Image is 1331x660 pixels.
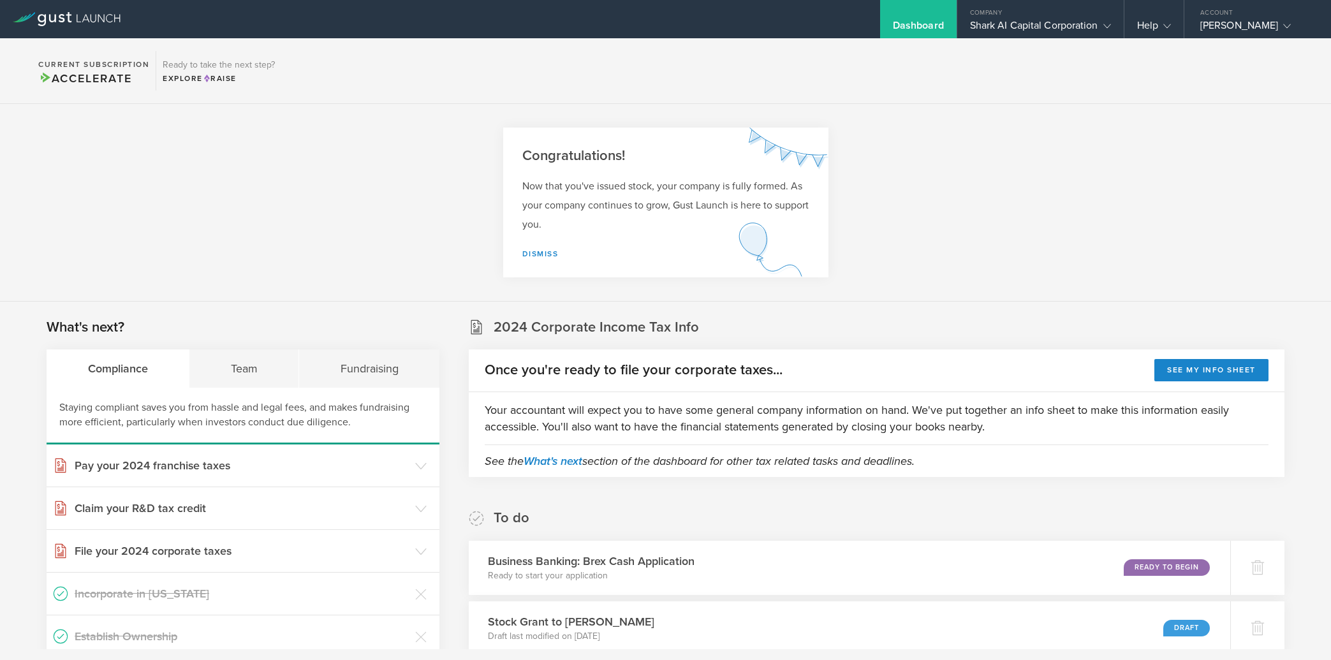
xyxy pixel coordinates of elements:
div: Shark AI Capital Corporation [970,19,1111,38]
h2: To do [494,509,529,527]
div: Stock Grant to [PERSON_NAME]Draft last modified on [DATE]Draft [469,601,1230,656]
button: See my info sheet [1154,359,1268,381]
h3: Stock Grant to [PERSON_NAME] [488,613,654,630]
h3: Claim your R&D tax credit [75,500,409,517]
h3: Business Banking: Brex Cash Application [488,553,695,569]
p: Draft last modified on [DATE] [488,630,654,643]
p: Your accountant will expect you to have some general company information on hand. We've put toget... [485,402,1268,435]
div: Explore [163,73,275,84]
h2: What's next? [47,318,124,337]
p: Ready to start your application [488,569,695,582]
div: Help [1137,19,1171,38]
h3: Pay your 2024 franchise taxes [75,457,409,474]
div: Ready to take the next step?ExploreRaise [156,51,281,91]
a: What's next [524,454,582,468]
a: Dismiss [522,249,559,258]
h2: 2024 Corporate Income Tax Info [494,318,699,337]
div: Business Banking: Brex Cash ApplicationReady to start your applicationReady to Begin [469,541,1230,595]
span: Accelerate [38,71,131,85]
div: Fundraising [299,349,439,388]
h2: Once you're ready to file your corporate taxes... [485,361,783,379]
div: [PERSON_NAME] [1200,19,1309,38]
div: Team [189,349,299,388]
em: See the section of the dashboard for other tax related tasks and deadlines. [485,454,915,468]
div: Staying compliant saves you from hassle and legal fees, and makes fundraising more efficient, par... [47,388,439,444]
div: Ready to Begin [1124,559,1210,576]
h3: Establish Ownership [75,628,409,645]
h2: Current Subscription [38,61,149,68]
h3: File your 2024 corporate taxes [75,543,409,559]
div: Compliance [47,349,189,388]
div: Draft [1163,620,1210,636]
h3: Ready to take the next step? [163,61,275,70]
h2: Congratulations! [522,147,809,165]
div: Dashboard [893,19,944,38]
p: Now that you've issued stock, your company is fully formed. As your company continues to grow, Gu... [522,177,809,234]
h3: Incorporate in [US_STATE] [75,585,409,602]
span: Raise [203,74,237,83]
